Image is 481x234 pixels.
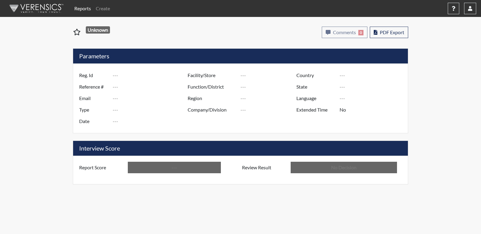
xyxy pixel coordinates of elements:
[291,162,397,173] input: No Decision
[183,81,240,93] label: Function/District
[183,104,240,115] label: Company/Division
[75,70,113,81] label: Reg. Id
[292,104,340,115] label: Extended Time
[113,81,189,93] input: ---
[370,27,408,38] button: PDF Export
[292,70,340,81] label: Country
[240,93,298,104] input: ---
[240,104,298,115] input: ---
[73,49,408,63] h5: Parameters
[93,2,112,15] a: Create
[292,81,340,93] label: State
[75,115,113,127] label: Date
[292,93,340,104] label: Language
[73,141,408,156] h5: Interview Score
[113,70,189,81] input: ---
[75,162,128,173] label: Report Score
[113,115,189,127] input: ---
[358,30,363,35] span: 0
[113,104,189,115] input: ---
[340,81,406,93] input: ---
[72,2,93,15] a: Reports
[240,81,298,93] input: ---
[333,29,356,35] span: Comments
[340,70,406,81] input: ---
[113,93,189,104] input: ---
[183,93,240,104] label: Region
[237,162,291,173] label: Review Result
[340,104,406,115] input: ---
[380,29,404,35] span: PDF Export
[240,70,298,81] input: ---
[322,27,367,38] button: Comments0
[75,93,113,104] label: Email
[86,26,110,34] span: Unknown
[128,162,221,173] input: ---
[340,93,406,104] input: ---
[75,81,113,93] label: Reference #
[75,104,113,115] label: Type
[183,70,240,81] label: Facility/Store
